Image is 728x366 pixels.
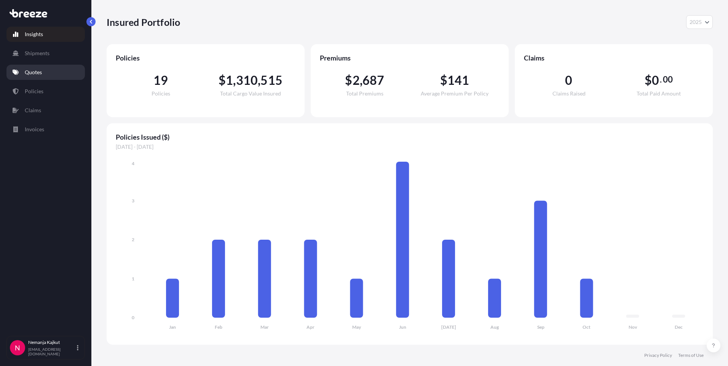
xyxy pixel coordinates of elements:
span: $ [645,74,652,86]
span: Claims [524,53,704,62]
a: Shipments [6,46,85,61]
span: . [660,76,662,83]
a: Terms of Use [678,352,704,358]
span: 310 [236,74,258,86]
tspan: 3 [132,198,134,204]
span: 19 [153,74,168,86]
span: $ [345,74,352,86]
span: Total Premiums [346,91,383,96]
p: Invoices [25,126,44,133]
span: 2 [353,74,360,86]
tspan: Feb [215,324,222,330]
span: 515 [260,74,283,86]
span: 2025 [690,18,702,26]
span: , [360,74,362,86]
a: Insights [6,27,85,42]
tspan: Apr [307,324,315,330]
tspan: Sep [537,324,544,330]
p: Shipments [25,49,49,57]
span: Average Premium Per Policy [421,91,489,96]
tspan: Mar [260,324,269,330]
tspan: Jan [169,324,176,330]
p: Nemanja Kajkut [28,339,75,345]
p: [EMAIL_ADDRESS][DOMAIN_NAME] [28,347,75,356]
a: Invoices [6,122,85,137]
tspan: 0 [132,315,134,320]
p: Insured Portfolio [107,16,180,28]
p: Policies [25,88,43,95]
tspan: [DATE] [441,324,456,330]
span: N [15,344,20,352]
tspan: Dec [675,324,683,330]
span: 141 [447,74,469,86]
tspan: Jun [399,324,406,330]
span: 687 [362,74,385,86]
span: , [233,74,236,86]
tspan: May [352,324,361,330]
p: Quotes [25,68,42,76]
a: Policies [6,84,85,99]
span: 0 [652,74,659,86]
tspan: 2 [132,237,134,242]
tspan: 1 [132,276,134,282]
span: Policies [152,91,170,96]
button: Year Selector [686,15,713,29]
span: Premiums [320,53,500,62]
tspan: 4 [132,161,134,166]
span: Policies [116,53,295,62]
tspan: Nov [629,324,637,330]
p: Claims [25,107,41,114]
tspan: Aug [490,324,499,330]
tspan: Oct [583,324,591,330]
span: Total Cargo Value Insured [220,91,281,96]
span: 0 [565,74,572,86]
span: , [258,74,260,86]
span: Policies Issued ($) [116,132,704,142]
span: 00 [663,76,673,83]
span: 1 [226,74,233,86]
span: [DATE] - [DATE] [116,143,704,151]
p: Insights [25,30,43,38]
a: Quotes [6,65,85,80]
span: Total Paid Amount [637,91,681,96]
span: $ [440,74,447,86]
span: $ [219,74,226,86]
span: Claims Raised [552,91,586,96]
a: Privacy Policy [644,352,672,358]
a: Claims [6,103,85,118]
